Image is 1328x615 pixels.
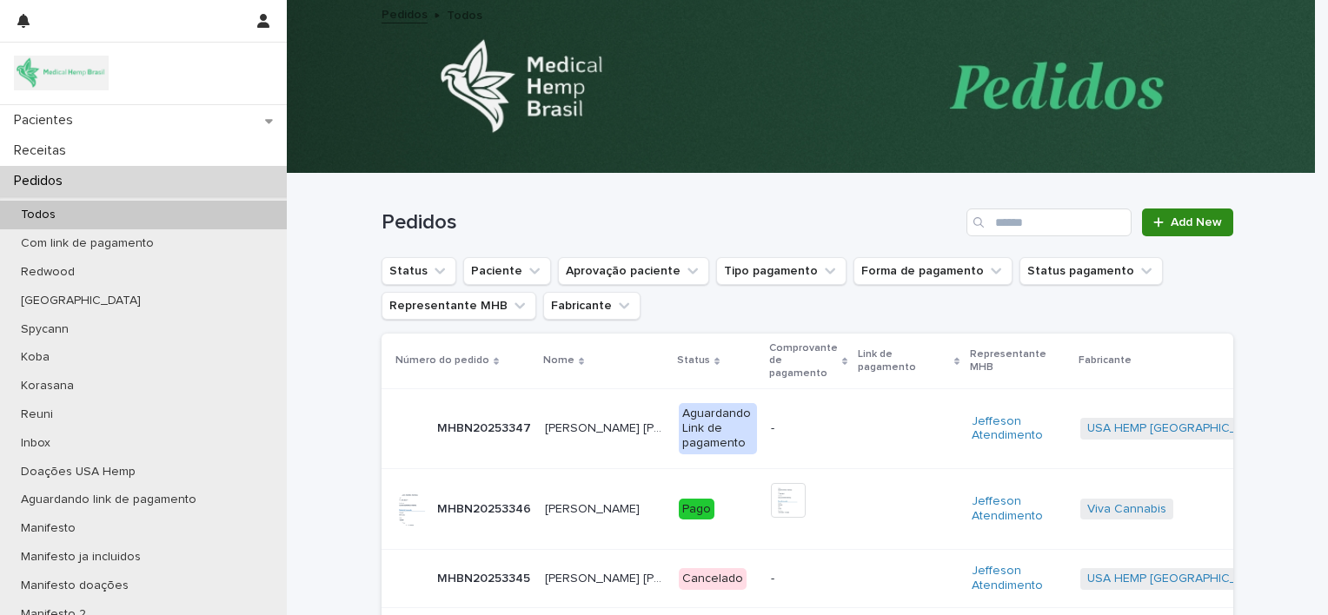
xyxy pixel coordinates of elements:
button: Aprovação paciente [558,257,709,285]
p: MHBN20253347 [437,418,535,436]
p: Pacientes [7,112,87,129]
p: Manifesto [7,521,90,536]
a: Pedidos [382,3,428,23]
p: Com link de pagamento [7,236,168,251]
a: Viva Cannabis [1087,502,1166,517]
p: Receitas [7,142,80,159]
p: Status [677,351,710,370]
p: MHBN20253346 [437,499,535,517]
p: Número do pedido [395,351,489,370]
a: Add New [1142,208,1233,236]
p: - [771,572,846,586]
span: Add New [1171,216,1222,228]
button: Representante MHB [382,292,536,320]
p: - [771,421,846,436]
p: Manifesto doações [7,579,143,593]
button: Status [382,257,456,285]
p: Inbox [7,436,64,451]
a: USA HEMP [GEOGRAPHIC_DATA] [1087,572,1270,586]
button: Forma de pagamento [853,257,1013,285]
img: 4SJayOo8RSQX0lnsmxob [14,56,109,90]
a: USA HEMP [GEOGRAPHIC_DATA] [1087,421,1270,436]
p: Marcus Vinicius Borges Mascarenhas [545,418,668,436]
button: Fabricante [543,292,641,320]
p: Link de pagamento [858,345,950,377]
p: Todos [7,208,70,222]
button: Tipo pagamento [716,257,847,285]
p: Comprovante de pagamento [769,339,838,383]
a: Jeffeson Atendimento [972,494,1066,524]
p: Aguardando link de pagamento [7,493,210,507]
div: Pago [679,499,714,520]
a: Jeffeson Atendimento [972,414,1066,444]
p: Pedidos [7,173,76,189]
input: Search [966,208,1132,236]
p: Nome [543,351,574,370]
p: Victor Marques Santos [545,568,668,586]
p: Fabricante [1079,351,1132,370]
div: Aguardando Link de pagamento [679,403,757,453]
p: Reuni [7,407,67,422]
p: Spycann [7,322,83,337]
p: Eduardo Moreira Mongeli [545,499,643,517]
p: Manifesto ja incluidos [7,550,155,565]
button: Status pagamento [1019,257,1163,285]
p: Korasana [7,379,88,393]
p: MHBN20253345 [437,568,534,586]
p: Koba [7,350,63,365]
p: [GEOGRAPHIC_DATA] [7,294,155,308]
p: Todos [447,4,482,23]
div: Cancelado [679,568,747,590]
h1: Pedidos [382,210,959,235]
p: Doações USA Hemp [7,465,149,479]
button: Paciente [463,257,551,285]
p: Redwood [7,265,89,280]
p: Representante MHB [970,345,1068,377]
a: Jeffeson Atendimento [972,564,1066,593]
